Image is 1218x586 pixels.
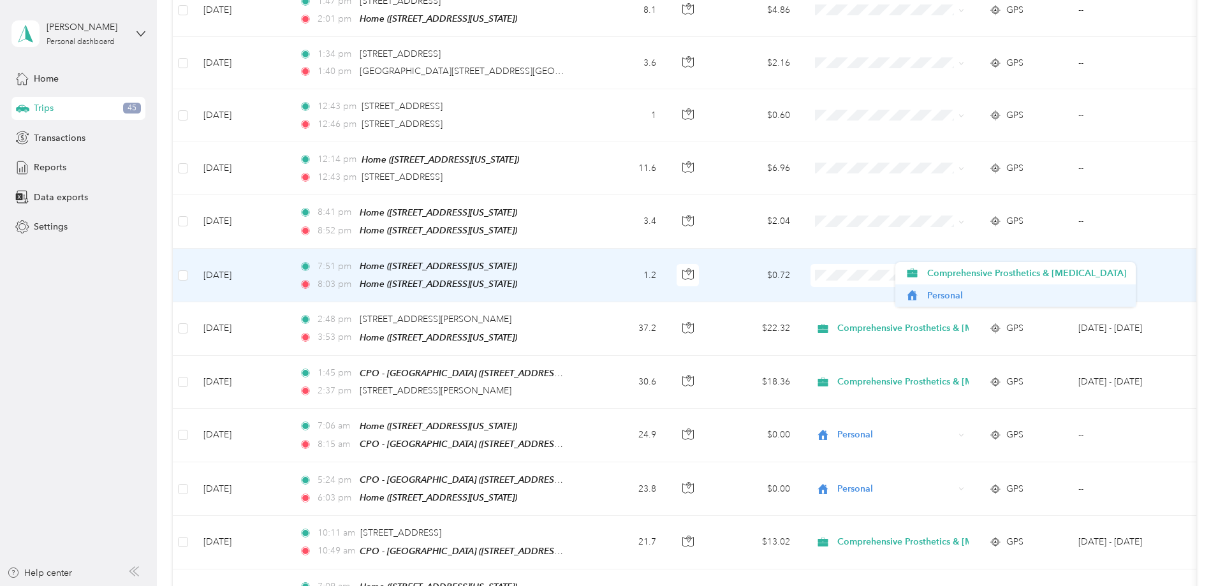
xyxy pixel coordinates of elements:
td: 23.8 [582,462,666,516]
td: [DATE] [193,462,289,516]
td: 11.6 [582,142,666,195]
span: Home [34,72,59,85]
td: [DATE] [193,37,289,89]
span: Transactions [34,131,85,145]
span: Home ([STREET_ADDRESS][US_STATE]) [360,261,517,271]
span: 2:01 pm [318,12,354,26]
div: Personal dashboard [47,38,115,46]
span: 10:11 am [318,526,355,540]
span: CPO - [GEOGRAPHIC_DATA] ([STREET_ADDRESS][US_STATE]) [360,546,609,557]
span: Comprehensive Prosthetics & [MEDICAL_DATA] [837,321,1037,335]
td: Aug 16 - 31, 2025 [1068,516,1184,569]
span: [STREET_ADDRESS] [362,119,443,129]
span: 2:37 pm [318,384,354,398]
span: GPS [1006,428,1024,442]
span: 8:41 pm [318,205,354,219]
span: Comprehensive Prosthetics & [MEDICAL_DATA] [837,535,1037,549]
span: GPS [1006,214,1024,228]
span: 12:43 pm [318,99,356,114]
span: 10:49 am [318,544,354,558]
td: $0.72 [711,249,800,302]
td: $13.02 [711,516,800,569]
span: GPS [1006,375,1024,389]
span: Comprehensive Prosthetics & [MEDICAL_DATA] [927,267,1127,280]
span: GPS [1006,482,1024,496]
span: Personal [837,428,954,442]
span: Home ([STREET_ADDRESS][US_STATE]) [360,421,517,431]
span: Reports [34,161,66,174]
div: [PERSON_NAME] [47,20,126,34]
span: CPO - [GEOGRAPHIC_DATA] ([STREET_ADDRESS][US_STATE]) [360,368,609,379]
span: 12:14 pm [318,152,356,166]
span: [STREET_ADDRESS][PERSON_NAME] [360,385,511,396]
td: -- [1068,462,1184,516]
td: 1.2 [582,249,666,302]
td: [DATE] [193,142,289,195]
td: [DATE] [193,516,289,569]
span: Home ([STREET_ADDRESS][US_STATE]) [360,225,517,235]
span: CPO - [GEOGRAPHIC_DATA] ([STREET_ADDRESS][US_STATE]) [360,474,609,485]
span: Home ([STREET_ADDRESS][US_STATE]) [360,332,517,342]
td: 37.2 [582,302,666,355]
span: 12:43 pm [318,170,356,184]
span: 45 [123,103,141,114]
td: 3.6 [582,37,666,89]
span: Home ([STREET_ADDRESS][US_STATE]) [360,207,517,217]
span: 8:03 pm [318,277,354,291]
td: 30.6 [582,356,666,409]
td: [DATE] [193,195,289,249]
button: Help center [7,566,72,580]
td: $2.16 [711,37,800,89]
td: [DATE] [193,302,289,355]
td: [DATE] [193,89,289,142]
span: 8:15 am [318,437,354,451]
span: [STREET_ADDRESS] [362,101,443,112]
td: -- [1068,142,1184,195]
td: -- [1068,195,1184,249]
span: Home ([STREET_ADDRESS][US_STATE]) [362,154,519,165]
span: 8:52 pm [318,224,354,238]
td: $2.04 [711,195,800,249]
span: GPS [1006,161,1024,175]
span: [GEOGRAPHIC_DATA][STREET_ADDRESS][GEOGRAPHIC_DATA] [360,66,624,77]
span: [STREET_ADDRESS] [360,527,441,538]
td: $0.00 [711,462,800,516]
td: $0.00 [711,409,800,462]
td: 24.9 [582,409,666,462]
span: Home ([STREET_ADDRESS][US_STATE]) [360,13,517,24]
span: GPS [1006,535,1024,549]
td: $6.96 [711,142,800,195]
span: 7:06 am [318,419,354,433]
span: 2:48 pm [318,312,354,326]
span: GPS [1006,56,1024,70]
span: [STREET_ADDRESS] [362,172,443,182]
span: 6:03 pm [318,491,354,505]
span: 5:24 pm [318,473,354,487]
td: -- [1068,37,1184,89]
span: Trips [34,101,54,115]
td: $22.32 [711,302,800,355]
span: CPO - [GEOGRAPHIC_DATA] ([STREET_ADDRESS][US_STATE]) [360,439,609,450]
td: -- [1068,89,1184,142]
td: -- [1068,249,1184,302]
td: 3.4 [582,195,666,249]
span: Settings [34,220,68,233]
span: [STREET_ADDRESS] [360,48,441,59]
span: GPS [1006,3,1024,17]
span: Personal [837,482,954,496]
td: 1 [582,89,666,142]
span: Comprehensive Prosthetics & [MEDICAL_DATA] [837,375,1037,389]
span: 12:46 pm [318,117,356,131]
td: [DATE] [193,409,289,462]
span: Personal [927,289,1127,302]
td: Aug 16 - 31, 2025 [1068,302,1184,355]
span: GPS [1006,108,1024,122]
td: $18.36 [711,356,800,409]
td: [DATE] [193,356,289,409]
span: 1:45 pm [318,366,354,380]
td: 21.7 [582,516,666,569]
span: Home ([STREET_ADDRESS][US_STATE]) [360,492,517,502]
td: Aug 16 - 31, 2025 [1068,356,1184,409]
span: GPS [1006,321,1024,335]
